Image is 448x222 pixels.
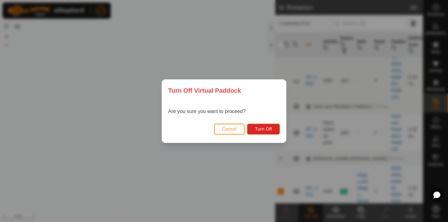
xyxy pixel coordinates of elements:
span: Turn Off Virtual Paddock [168,86,241,95]
button: Cancel [214,123,245,134]
p: Are you sure you want to proceed? [168,108,246,115]
span: Cancel [222,126,237,131]
span: Turn Off [255,126,272,131]
button: Turn Off [247,123,280,134]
